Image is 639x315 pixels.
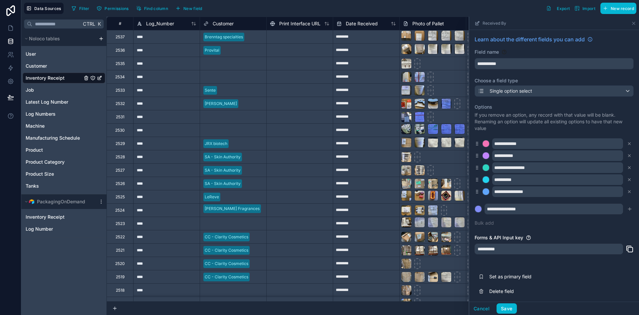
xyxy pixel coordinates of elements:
p: If you remove an option, any record with that value will be blank. Renaming an option will update... [475,112,634,132]
a: Tanks [26,183,82,189]
div: Provital [205,47,219,53]
a: Customer [26,63,82,69]
span: Print Interface URL [279,20,320,27]
label: Forms & API Input key [475,234,523,241]
a: Job [26,87,82,93]
span: Log Numbers [26,111,56,117]
button: Import [572,3,598,14]
a: Latest Log Number [26,99,82,105]
span: PackagingOnDemand [37,198,85,205]
span: Filter [79,6,90,11]
div: CC - Clarity Cosmetics [205,261,248,267]
button: New field [173,3,205,13]
button: Noloco tables [23,34,96,43]
a: Permissions [94,3,133,13]
div: Product Category [23,157,105,167]
div: 2520 [115,261,125,266]
div: 2521 [116,248,124,253]
button: Find column [134,3,170,13]
button: Permissions [94,3,131,13]
div: 2532 [115,101,125,106]
span: Machine [26,123,45,129]
span: Export [557,6,570,11]
span: Product Size [26,171,54,177]
div: 2531 [116,114,124,120]
div: Customer [23,61,105,71]
img: Airtable Logo [29,199,34,204]
div: 2517 [116,301,124,306]
a: Log Numbers [26,111,82,117]
span: Log Number [26,226,53,232]
span: New record [611,6,634,11]
span: Learn about the different fields you can add [475,35,585,43]
label: Choose a field type [475,77,634,84]
button: Export [544,3,572,14]
div: 2535 [115,61,125,66]
span: Set as primary field [489,273,585,280]
button: Filter [69,3,92,13]
button: Single option select [475,85,634,97]
span: Ctrl [82,20,96,28]
span: User [26,51,36,57]
span: Inventory Receipt [26,214,65,220]
span: Data Sources [34,6,61,11]
div: Latest Log Number [23,97,105,107]
span: Customer [213,20,234,27]
span: Import [582,6,595,11]
button: Set as primary field [475,269,634,284]
div: SA - Skin Authority [205,181,241,187]
span: Inventory Receipt [26,75,65,81]
button: Delete field [475,284,634,299]
div: 2533 [115,88,125,93]
div: CC - Clarity Cosmetics [205,247,248,253]
span: Product Category [26,159,65,165]
div: JRX biotech [205,141,227,147]
a: Machine [26,123,82,129]
div: 2534 [115,74,125,80]
a: Inventory Receipt [26,214,89,220]
div: Inventory Receipt [23,212,105,222]
span: Date Received [346,20,378,27]
span: Customer [26,63,47,69]
a: Product [26,147,82,153]
div: LeReve [205,194,219,200]
div: 2526 [115,181,125,186]
span: New field [183,6,202,11]
div: 2519 [116,274,124,280]
div: [PERSON_NAME] [205,101,237,107]
div: Manufacturing Schedule [23,133,105,143]
span: Job [26,87,34,93]
div: 2537 [115,34,125,40]
a: Manufacturing Schedule [26,135,82,141]
span: Permissions [105,6,128,11]
div: 2529 [115,141,125,146]
button: New record [600,3,636,14]
span: Photo of Pallet [412,20,444,27]
div: 2522 [115,234,125,240]
div: 2530 [115,128,125,133]
span: Received By [483,21,506,26]
div: 2536 [115,48,125,53]
span: Single option select [490,88,532,94]
div: 2527 [115,168,125,173]
span: Latest Log Number [26,99,68,105]
button: Bulk add [475,220,494,226]
div: SA - Skin Authority [205,167,241,173]
span: Product [26,147,43,153]
div: CC - Clarity Cosmetics [205,274,248,280]
button: Data Sources [24,3,64,14]
a: Log Number [26,226,89,232]
div: 2523 [115,221,125,226]
div: 2518 [116,288,124,293]
label: Options [475,104,634,110]
div: User [23,49,105,59]
a: New record [598,3,636,14]
div: Brenntag specialties [205,34,243,40]
span: Tanks [26,183,39,189]
span: Find column [144,6,168,11]
div: Sente [205,87,216,93]
a: Product Size [26,171,82,177]
div: 2525 [115,194,125,200]
div: Tanks [23,181,105,191]
div: 2524 [115,208,125,213]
